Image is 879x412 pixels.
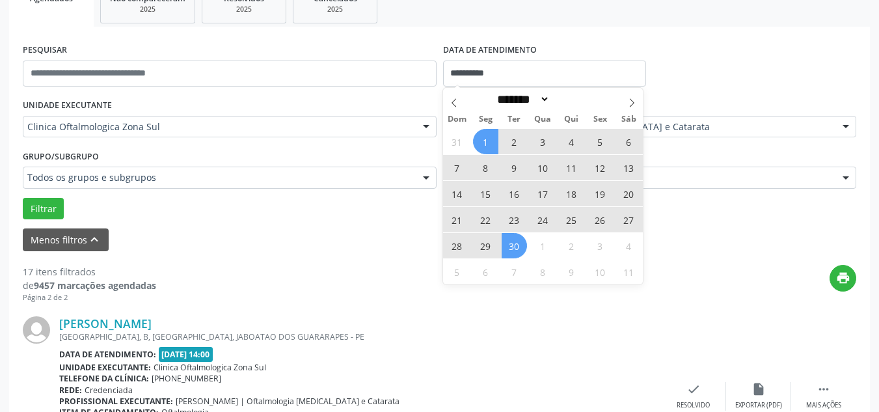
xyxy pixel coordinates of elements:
[159,347,213,362] span: [DATE] 14:00
[817,382,831,396] i: 
[59,385,82,396] b: Rede:
[500,115,528,124] span: Ter
[616,207,642,232] span: Setembro 27, 2025
[444,129,470,154] span: Agosto 31, 2025
[211,5,277,14] div: 2025
[528,115,557,124] span: Qua
[616,129,642,154] span: Setembro 6, 2025
[530,181,556,206] span: Setembro 17, 2025
[59,316,152,331] a: [PERSON_NAME]
[677,401,710,410] div: Resolvido
[443,115,472,124] span: Dom
[59,331,661,342] div: [GEOGRAPHIC_DATA], B, [GEOGRAPHIC_DATA], JABOATAO DOS GUARARAPES - PE
[559,181,584,206] span: Setembro 18, 2025
[444,207,470,232] span: Setembro 21, 2025
[473,129,498,154] span: Setembro 1, 2025
[23,316,50,344] img: img
[59,349,156,360] b: Data de atendimento:
[23,96,112,116] label: UNIDADE EXECUTANTE
[443,40,537,61] label: DATA DE ATENDIMENTO
[303,5,368,14] div: 2025
[85,385,133,396] span: Credenciada
[559,233,584,258] span: Outubro 2, 2025
[588,181,613,206] span: Setembro 19, 2025
[34,279,156,292] strong: 9457 marcações agendadas
[444,233,470,258] span: Setembro 28, 2025
[550,92,593,106] input: Year
[152,373,221,384] span: [PHONE_NUMBER]
[59,373,149,384] b: Telefone da clínica:
[473,155,498,180] span: Setembro 8, 2025
[23,146,99,167] label: Grupo/Subgrupo
[559,155,584,180] span: Setembro 11, 2025
[588,207,613,232] span: Setembro 26, 2025
[176,396,399,407] span: [PERSON_NAME] | Oftalmologia [MEDICAL_DATA] e Catarata
[473,181,498,206] span: Setembro 15, 2025
[502,233,527,258] span: Setembro 30, 2025
[559,129,584,154] span: Setembro 4, 2025
[23,40,67,61] label: PESQUISAR
[686,382,701,396] i: check
[806,401,841,410] div: Mais ações
[588,155,613,180] span: Setembro 12, 2025
[559,207,584,232] span: Setembro 25, 2025
[493,92,550,106] select: Month
[588,259,613,284] span: Outubro 10, 2025
[502,259,527,284] span: Outubro 7, 2025
[588,233,613,258] span: Outubro 3, 2025
[154,362,266,373] span: Clinica Oftalmologica Zona Sul
[616,233,642,258] span: Outubro 4, 2025
[27,171,410,184] span: Todos os grupos e subgrupos
[830,265,856,292] button: print
[473,259,498,284] span: Outubro 6, 2025
[530,259,556,284] span: Outubro 8, 2025
[444,181,470,206] span: Setembro 14, 2025
[616,181,642,206] span: Setembro 20, 2025
[557,115,586,124] span: Qui
[588,129,613,154] span: Setembro 5, 2025
[444,259,470,284] span: Outubro 5, 2025
[23,198,64,220] button: Filtrar
[616,155,642,180] span: Setembro 13, 2025
[586,115,614,124] span: Sex
[87,232,101,247] i: keyboard_arrow_up
[751,382,766,396] i: insert_drive_file
[502,207,527,232] span: Setembro 23, 2025
[473,233,498,258] span: Setembro 29, 2025
[502,129,527,154] span: Setembro 2, 2025
[473,207,498,232] span: Setembro 22, 2025
[23,228,109,251] button: Menos filtroskeyboard_arrow_up
[59,362,151,373] b: Unidade executante:
[502,181,527,206] span: Setembro 16, 2025
[110,5,185,14] div: 2025
[27,120,410,133] span: Clinica Oftalmologica Zona Sul
[23,279,156,292] div: de
[735,401,782,410] div: Exportar (PDF)
[502,155,527,180] span: Setembro 9, 2025
[23,292,156,303] div: Página 2 de 2
[616,259,642,284] span: Outubro 11, 2025
[530,129,556,154] span: Setembro 3, 2025
[836,271,850,285] i: print
[614,115,643,124] span: Sáb
[59,396,173,407] b: Profissional executante:
[530,233,556,258] span: Outubro 1, 2025
[530,207,556,232] span: Setembro 24, 2025
[444,155,470,180] span: Setembro 7, 2025
[559,259,584,284] span: Outubro 9, 2025
[471,115,500,124] span: Seg
[530,155,556,180] span: Setembro 10, 2025
[23,265,156,279] div: 17 itens filtrados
